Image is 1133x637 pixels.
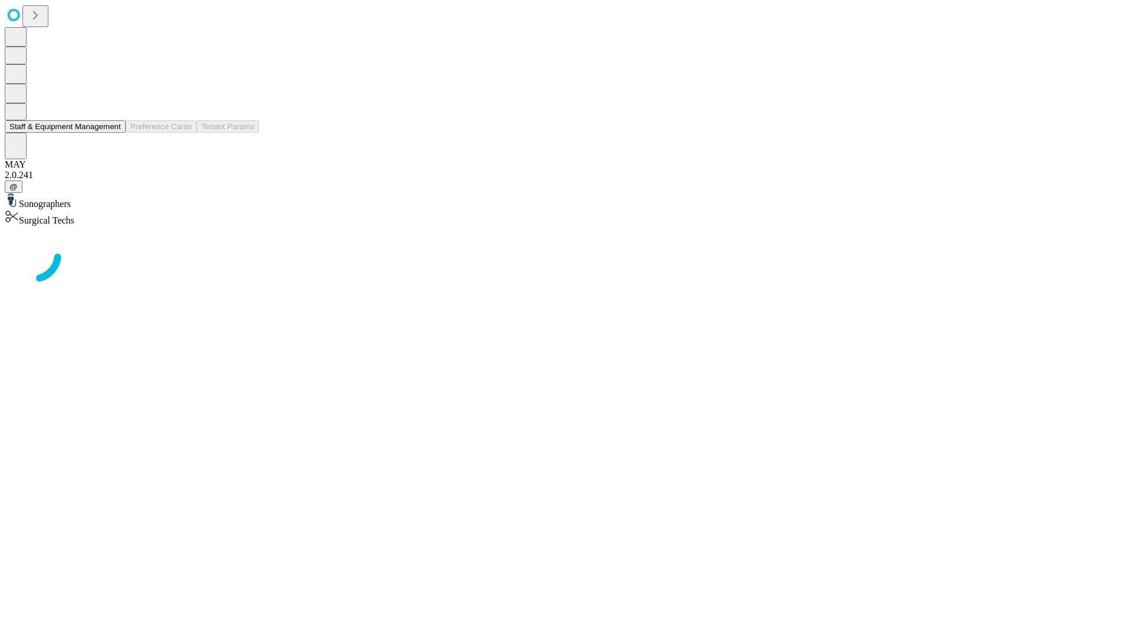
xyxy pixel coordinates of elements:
[5,193,1128,209] div: Sonographers
[5,120,126,133] button: Staff & Equipment Management
[5,180,22,193] button: @
[197,120,259,133] button: Tenant Params
[9,182,18,191] span: @
[126,120,197,133] button: Preference Cards
[5,159,1128,170] div: MAY
[5,209,1128,226] div: Surgical Techs
[5,170,1128,180] div: 2.0.241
